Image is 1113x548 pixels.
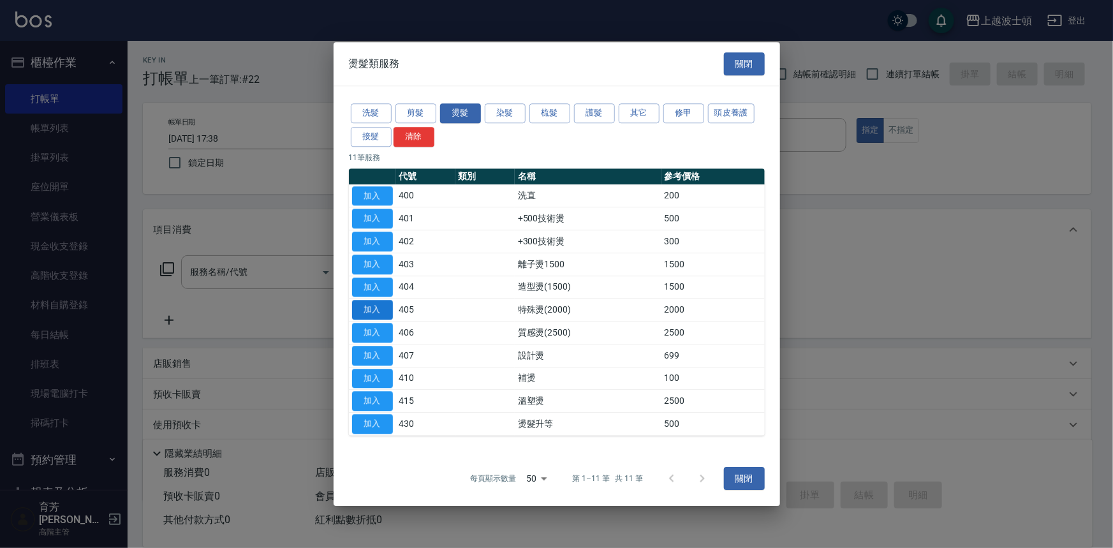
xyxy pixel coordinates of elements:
[396,367,455,390] td: 410
[515,367,661,390] td: 補燙
[661,413,765,436] td: 500
[661,299,765,322] td: 2000
[574,103,615,123] button: 護髮
[396,344,455,367] td: 407
[661,344,765,367] td: 699
[396,168,455,185] th: 代號
[515,168,661,185] th: 名稱
[352,414,393,434] button: 加入
[352,255,393,274] button: 加入
[515,276,661,299] td: 造型燙(1500)
[396,390,455,413] td: 415
[515,184,661,207] td: 洗直
[572,473,643,484] p: 第 1–11 筆 共 11 筆
[352,369,393,389] button: 加入
[663,103,704,123] button: 修甲
[661,184,765,207] td: 200
[394,127,434,147] button: 清除
[396,276,455,299] td: 404
[396,207,455,230] td: 401
[352,346,393,366] button: 加入
[440,103,481,123] button: 燙髮
[455,168,515,185] th: 類別
[619,103,660,123] button: 其它
[661,390,765,413] td: 2500
[661,276,765,299] td: 1500
[661,168,765,185] th: 參考價格
[661,230,765,253] td: 300
[352,232,393,251] button: 加入
[352,186,393,206] button: 加入
[396,184,455,207] td: 400
[708,103,755,123] button: 頭皮養護
[724,52,765,76] button: 關閉
[515,207,661,230] td: +500技術燙
[521,461,552,496] div: 50
[661,253,765,276] td: 1500
[351,103,392,123] button: 洗髮
[349,57,400,70] span: 燙髮類服務
[352,323,393,343] button: 加入
[352,278,393,297] button: 加入
[661,367,765,390] td: 100
[352,300,393,320] button: 加入
[515,230,661,253] td: +300技術燙
[396,299,455,322] td: 405
[396,322,455,344] td: 406
[485,103,526,123] button: 染髮
[515,390,661,413] td: 溫塑燙
[529,103,570,123] button: 梳髮
[396,253,455,276] td: 403
[351,127,392,147] button: 接髮
[470,473,516,484] p: 每頁顯示數量
[515,253,661,276] td: 離子燙1500
[515,344,661,367] td: 設計燙
[515,299,661,322] td: 特殊燙(2000)
[515,413,661,436] td: 燙髮升等
[515,322,661,344] td: 質感燙(2500)
[724,467,765,491] button: 關閉
[395,103,436,123] button: 剪髮
[396,230,455,253] td: 402
[396,413,455,436] td: 430
[352,209,393,229] button: 加入
[349,152,765,163] p: 11 筆服務
[661,322,765,344] td: 2500
[352,392,393,411] button: 加入
[661,207,765,230] td: 500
